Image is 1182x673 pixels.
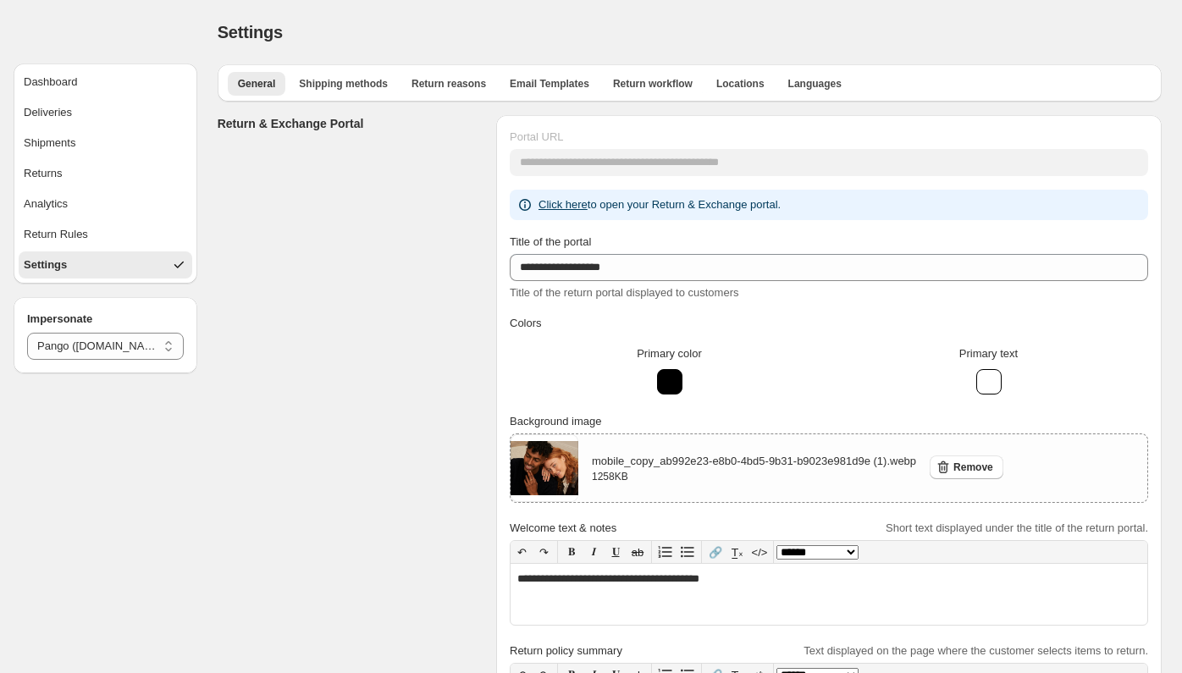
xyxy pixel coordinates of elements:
span: Title of the return portal displayed to customers [510,286,738,299]
span: Portal URL [510,130,564,143]
button: Settings [19,251,192,279]
div: Shipments [24,135,75,152]
span: Return policy summary [510,644,622,657]
span: Languages [788,77,842,91]
div: Dashboard [24,74,78,91]
button: Bullet list [677,541,699,563]
button: Deliveries [19,99,192,126]
span: Email Templates [510,77,589,91]
s: ab [632,546,643,559]
span: to open your Return & Exchange portal. [539,198,781,211]
button: 🔗 [704,541,726,563]
h4: Impersonate [27,311,184,328]
button: 𝑰 [583,541,605,563]
div: Deliveries [24,104,72,121]
button: Numbered list [655,541,677,563]
span: Settings [218,23,283,41]
span: Shipping methods [299,77,388,91]
div: Returns [24,165,63,182]
span: Text displayed on the page where the customer selects items to return. [804,644,1148,657]
span: General [238,77,276,91]
span: Return reasons [411,77,486,91]
button: Return Rules [19,221,192,248]
button: T̲ₓ [726,541,748,563]
span: Remove [953,461,993,474]
button: Returns [19,160,192,187]
span: Primary color [637,347,702,360]
button: Remove [930,455,1003,479]
span: Title of the portal [510,235,591,248]
span: Return workflow [613,77,693,91]
button: Analytics [19,190,192,218]
button: ↷ [533,541,555,563]
p: 1258 KB [592,470,916,483]
span: 𝐔 [612,545,620,558]
button: 𝐔 [605,541,627,563]
span: Locations [716,77,765,91]
div: Settings [24,257,67,273]
a: Click here [539,198,588,211]
div: Analytics [24,196,68,212]
button: Dashboard [19,69,192,96]
span: Primary text [959,347,1018,360]
span: Short text displayed under the title of the return portal. [886,521,1148,534]
span: Colors [510,317,542,329]
span: Background image [510,415,601,428]
div: Return Rules [24,226,88,243]
button: Shipments [19,130,192,157]
button: </> [748,541,771,563]
button: ↶ [511,541,533,563]
button: 𝐁 [561,541,583,563]
div: mobile_copy_ab992e23-e8b0-4bd5-9b31-b9023e981d9e (1).webp [592,453,916,483]
span: Welcome text & notes [510,521,616,534]
button: ab [627,541,649,563]
h3: Return & Exchange Portal [218,115,483,132]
